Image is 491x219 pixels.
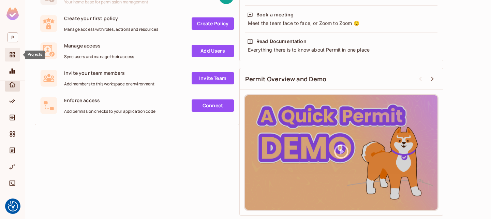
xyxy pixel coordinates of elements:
[5,30,20,45] div: Workspace: pluto.tv
[8,201,18,211] img: Revisit consent button
[64,42,134,49] span: Manage access
[64,54,134,59] span: Sync users and manage their access
[256,38,307,45] div: Read Documentation
[8,32,18,42] span: P
[192,99,234,112] a: Connect
[5,48,20,61] div: Projects
[25,51,45,59] div: Projects
[5,143,20,157] div: Audit Log
[5,176,20,190] div: Connect
[64,70,155,76] span: Invite your team members
[64,15,158,22] span: Create your first policy
[8,201,18,211] button: Consent Preferences
[5,78,20,92] div: Home
[5,127,20,141] div: Elements
[192,17,234,30] a: Create Policy
[245,75,327,83] span: Permit Overview and Demo
[247,20,435,27] div: Meet the team face to face, or Zoom to Zoom 😉
[256,11,294,18] div: Book a meeting
[6,8,19,20] img: SReyMgAAAABJRU5ErkJggg==
[5,160,20,174] div: URL Mapping
[247,46,435,53] div: Everything there is to know about Permit in one place
[5,64,20,78] div: Monitoring
[64,27,158,32] span: Manage access with roles, actions and resources
[5,201,20,215] div: Help & Updates
[64,109,155,114] span: Add permission checks to your application code
[64,81,155,87] span: Add members to this workspace or environment
[5,94,20,108] div: Policy
[64,97,155,104] span: Enforce access
[192,45,234,57] a: Add Users
[5,111,20,124] div: Directory
[192,72,234,84] a: Invite Team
